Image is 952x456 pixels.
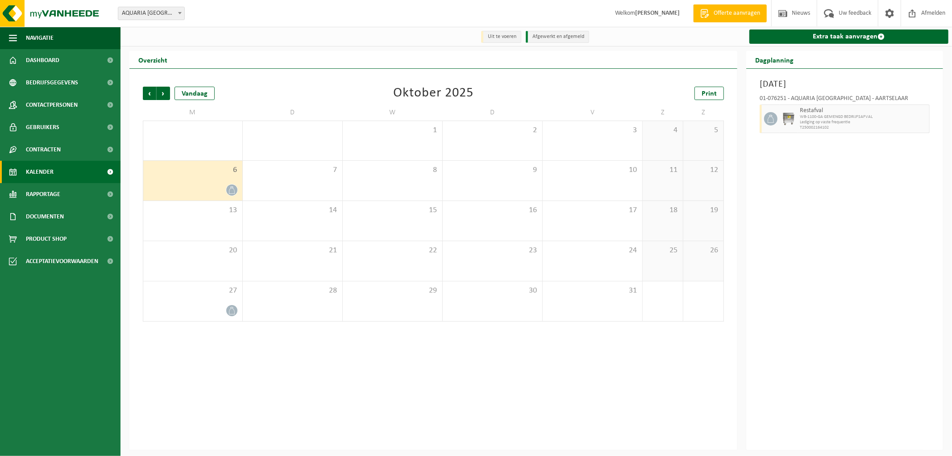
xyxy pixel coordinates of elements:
[547,286,638,296] span: 31
[746,51,802,68] h2: Dagplanning
[447,246,538,255] span: 23
[26,183,60,205] span: Rapportage
[447,286,538,296] span: 30
[347,246,438,255] span: 22
[393,87,474,100] div: Oktober 2025
[175,87,215,100] div: Vandaag
[647,246,678,255] span: 25
[547,126,638,135] span: 3
[447,165,538,175] span: 9
[647,165,678,175] span: 11
[547,246,638,255] span: 24
[157,87,170,100] span: Volgende
[347,165,438,175] span: 8
[647,126,678,135] span: 4
[148,205,238,215] span: 13
[148,246,238,255] span: 20
[347,286,438,296] span: 29
[800,107,927,114] span: Restafval
[443,105,543,121] td: D
[247,286,338,296] span: 28
[800,114,927,120] span: WB-1100-GA GEMENGD BEDRIJFSAFVAL
[547,205,638,215] span: 17
[702,90,717,97] span: Print
[26,161,54,183] span: Kalender
[800,125,927,130] span: T250002164102
[760,96,930,105] div: 01-076251 - AQUARIA [GEOGRAPHIC_DATA] - AARTSELAAR
[782,112,795,126] img: WB-1100-GAL-GY-02
[447,205,538,215] span: 16
[635,10,680,17] strong: [PERSON_NAME]
[447,126,538,135] span: 2
[760,78,930,91] h3: [DATE]
[800,120,927,125] span: Lediging op vaste frequentie
[247,246,338,255] span: 21
[26,228,67,250] span: Product Shop
[693,4,767,22] a: Offerte aanvragen
[26,116,59,138] span: Gebruikers
[247,165,338,175] span: 7
[26,27,54,49] span: Navigatie
[683,105,724,121] td: Z
[143,87,156,100] span: Vorige
[26,71,78,94] span: Bedrijfsgegevens
[647,205,678,215] span: 18
[694,87,724,100] a: Print
[148,165,238,175] span: 6
[26,205,64,228] span: Documenten
[143,105,243,121] td: M
[543,105,643,121] td: V
[26,94,78,116] span: Contactpersonen
[688,165,719,175] span: 12
[343,105,443,121] td: W
[643,105,683,121] td: Z
[26,49,59,71] span: Dashboard
[711,9,762,18] span: Offerte aanvragen
[243,105,343,121] td: D
[688,126,719,135] span: 5
[688,246,719,255] span: 26
[118,7,184,20] span: AQUARIA ANTWERP
[129,51,176,68] h2: Overzicht
[481,31,521,43] li: Uit te voeren
[247,205,338,215] span: 14
[26,138,61,161] span: Contracten
[347,205,438,215] span: 15
[749,29,948,44] a: Extra taak aanvragen
[26,250,98,272] span: Acceptatievoorwaarden
[347,126,438,135] span: 1
[526,31,589,43] li: Afgewerkt en afgemeld
[547,165,638,175] span: 10
[148,286,238,296] span: 27
[118,7,185,20] span: AQUARIA ANTWERP
[688,205,719,215] span: 19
